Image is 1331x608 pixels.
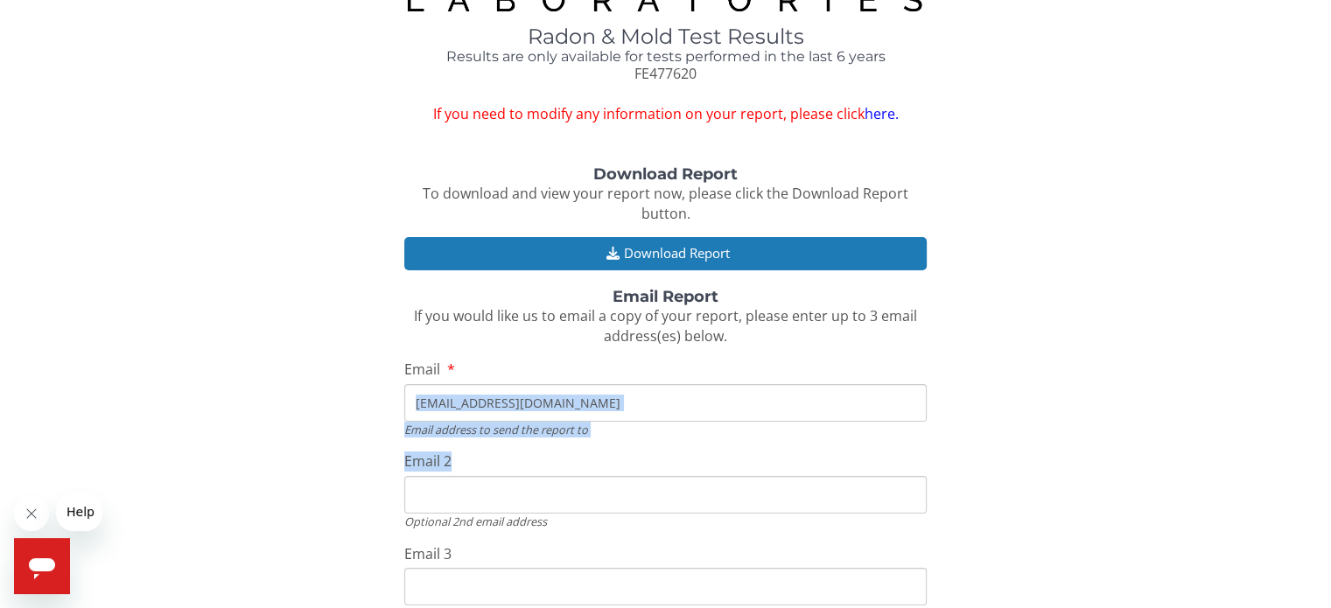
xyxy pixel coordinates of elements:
button: Download Report [404,237,926,269]
a: here. [864,104,898,123]
strong: Download Report [593,164,738,184]
span: Email 2 [404,451,452,471]
iframe: Close message [14,496,49,531]
strong: Email Report [613,287,718,306]
div: Optional 2nd email address [404,514,926,529]
div: Email address to send the report to [404,422,926,437]
span: If you would like us to email a copy of your report, please enter up to 3 email address(es) below. [414,306,917,346]
span: To download and view your report now, please click the Download Report button. [423,184,908,223]
h1: Radon & Mold Test Results [404,25,926,48]
iframe: Message from company [56,493,102,531]
iframe: Button to launch messaging window [14,538,70,594]
span: If you need to modify any information on your report, please click [404,104,926,124]
h4: Results are only available for tests performed in the last 6 years [404,49,926,65]
span: FE477620 [634,64,697,83]
span: Email [404,360,440,379]
span: Email 3 [404,544,452,563]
